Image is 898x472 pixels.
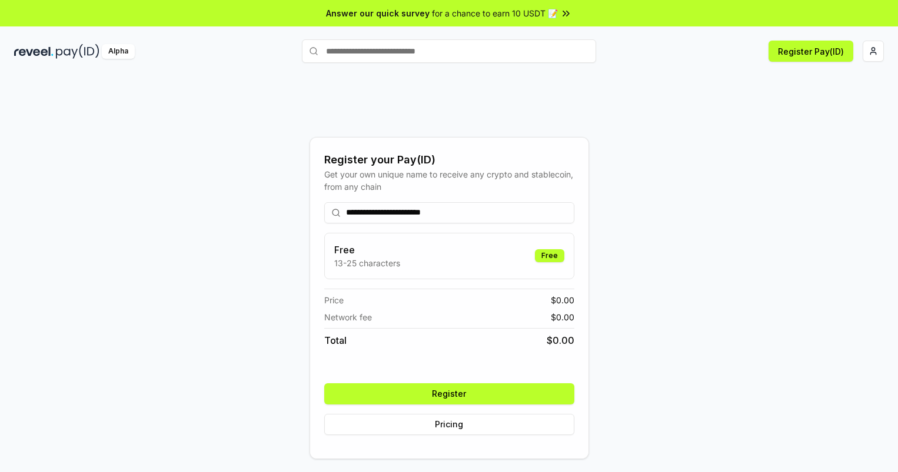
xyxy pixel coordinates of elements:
[324,152,574,168] div: Register your Pay(ID)
[769,41,853,62] button: Register Pay(ID)
[102,44,135,59] div: Alpha
[551,294,574,306] span: $ 0.00
[324,168,574,193] div: Get your own unique name to receive any crypto and stablecoin, from any chain
[56,44,99,59] img: pay_id
[334,243,400,257] h3: Free
[326,7,430,19] span: Answer our quick survey
[324,294,344,306] span: Price
[551,311,574,323] span: $ 0.00
[324,333,347,347] span: Total
[535,249,564,262] div: Free
[14,44,54,59] img: reveel_dark
[324,311,372,323] span: Network fee
[334,257,400,269] p: 13-25 characters
[324,414,574,435] button: Pricing
[547,333,574,347] span: $ 0.00
[432,7,558,19] span: for a chance to earn 10 USDT 📝
[324,383,574,404] button: Register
